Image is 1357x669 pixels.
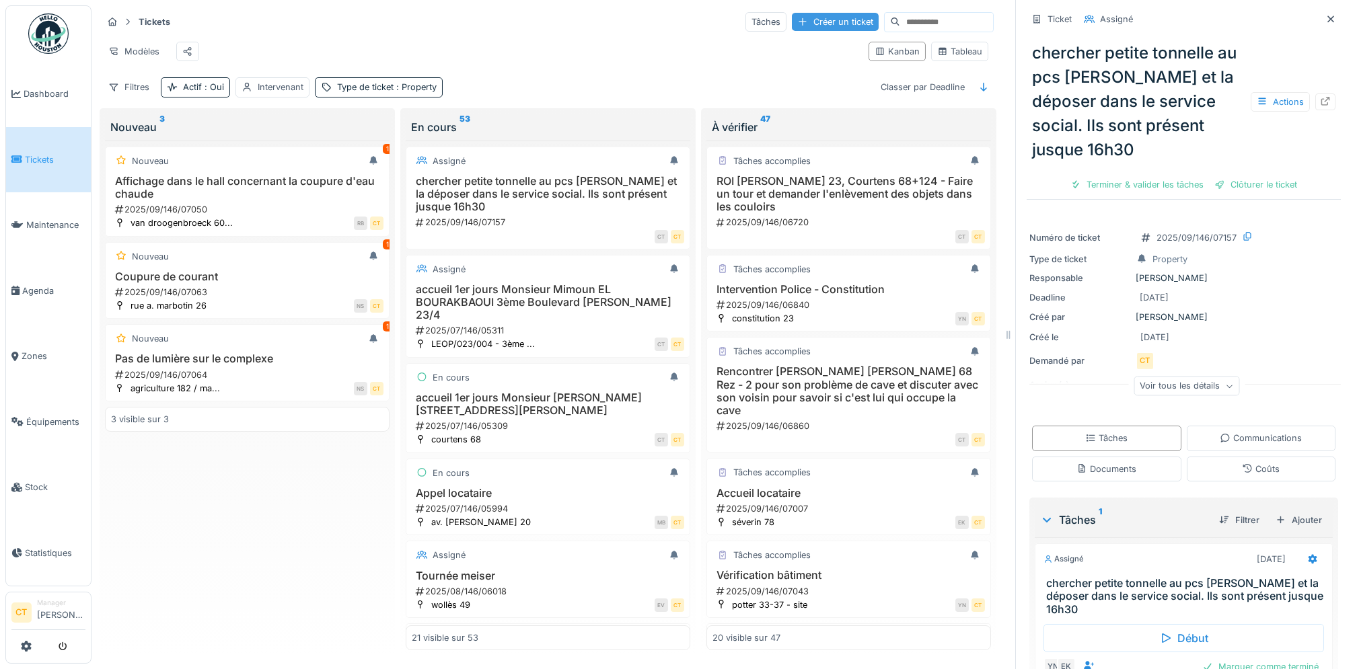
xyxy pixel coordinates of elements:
[37,598,85,627] li: [PERSON_NAME]
[431,433,481,446] div: courtens 68
[671,338,684,351] div: CT
[183,81,224,93] div: Actif
[1136,352,1154,370] div: CT
[1134,377,1239,396] div: Voir tous les détails
[1029,253,1130,266] div: Type de ticket
[132,332,169,345] div: Nouveau
[22,284,85,297] span: Agenda
[655,433,668,446] div: CT
[1029,272,1338,284] div: [PERSON_NAME]
[1043,553,1084,565] div: Assigné
[1242,463,1280,475] div: Coûts
[733,549,811,561] div: Tâches accomplies
[955,598,969,612] div: YN
[337,81,437,93] div: Type de ticket
[955,230,969,243] div: CT
[792,13,879,31] div: Créer un ticket
[25,481,85,494] span: Stock
[411,119,685,135] div: En cours
[102,77,155,97] div: Filtres
[111,413,169,426] div: 3 visible sur 3
[414,585,684,598] div: 2025/08/146/06018
[433,549,466,561] div: Assigné
[25,547,85,559] span: Statistiques
[1029,331,1130,344] div: Créé le
[159,119,165,135] sup: 3
[971,230,985,243] div: CT
[712,283,985,296] h3: Intervention Police - Constitution
[114,368,383,381] div: 2025/09/146/07064
[111,270,383,283] h3: Coupure de courant
[1043,624,1324,652] div: Début
[971,516,985,529] div: CT
[22,350,85,362] span: Zones
[6,192,91,258] a: Maintenance
[971,312,985,325] div: CT
[11,598,85,630] a: CT Manager[PERSON_NAME]
[132,250,169,263] div: Nouveau
[712,631,780,644] div: 20 visible sur 47
[114,286,383,299] div: 2025/09/146/07063
[111,352,383,365] h3: Pas de lumière sur le complexe
[1046,577,1327,616] h3: chercher petite tonnelle au pcs [PERSON_NAME] et la déposer dans le service social. Ils sont prés...
[111,175,383,200] h3: Affichage dans le hall concernant la coupure d'eau chaude
[24,87,85,100] span: Dashboard
[712,487,985,500] h3: Accueil locataire
[1251,92,1310,112] div: Actions
[1140,331,1169,344] div: [DATE]
[955,433,969,446] div: CT
[955,312,969,325] div: YN
[354,299,367,313] div: NS
[414,216,684,229] div: 2025/09/146/07157
[1085,432,1128,444] div: Tâches
[412,569,684,582] h3: Tournée meiser
[1027,36,1341,167] div: chercher petite tonnelle au pcs [PERSON_NAME] et la déposer dans le service social. Ils sont prés...
[414,420,684,432] div: 2025/07/146/05309
[1065,175,1209,194] div: Terminer & valider les tâches
[671,598,684,612] div: CT
[1157,231,1237,244] div: 2025/09/146/07157
[733,466,811,479] div: Tâches accomplies
[732,598,807,611] div: potter 33-37 - site
[955,516,969,529] div: EK
[1048,13,1072,26] div: Ticket
[414,502,684,515] div: 2025/07/146/05994
[433,467,470,479] div: En cours
[655,598,668,612] div: EV
[971,433,985,446] div: CT
[110,119,384,135] div: Nouveau
[433,263,466,276] div: Assigné
[712,365,985,417] h3: Rencontrer [PERSON_NAME] [PERSON_NAME] 68 Rez - 2 pour son problème de cave et discuter avec son ...
[102,42,166,61] div: Modèles
[760,119,770,135] sup: 47
[1029,231,1130,244] div: Numéro de ticket
[1099,512,1102,528] sup: 1
[1076,463,1136,475] div: Documents
[971,598,985,612] div: CT
[655,338,668,351] div: CT
[431,598,470,611] div: wollès 49
[671,516,684,529] div: CT
[1220,432,1302,444] div: Communications
[412,631,478,644] div: 21 visible sur 53
[745,12,786,32] div: Tâches
[715,216,985,229] div: 2025/09/146/06720
[37,598,85,608] div: Manager
[732,516,774,528] div: séverin 78
[132,155,169,167] div: Nouveau
[1029,311,1130,323] div: Créé par
[202,82,224,92] span: : Oui
[655,516,668,529] div: MB
[258,81,303,93] div: Intervenant
[25,153,85,166] span: Tickets
[433,371,470,384] div: En cours
[733,345,811,358] div: Tâches accomplies
[114,203,383,216] div: 2025/09/146/07050
[394,82,437,92] span: : Property
[370,382,383,395] div: CT
[712,569,985,582] h3: Vérification bâtiment
[383,321,392,331] div: 1
[1209,175,1303,194] div: Clôturer le ticket
[6,258,91,324] a: Agenda
[1257,553,1286,565] div: [DATE]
